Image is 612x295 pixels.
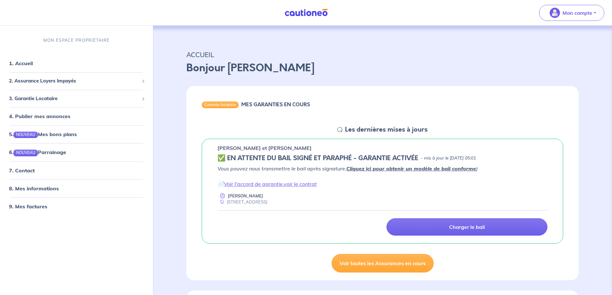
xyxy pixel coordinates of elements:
[202,101,239,108] div: Garantie locataire
[186,60,579,76] p: Bonjour [PERSON_NAME]
[9,131,77,137] a: 5.NOUVEAUMes bons plans
[43,37,110,43] p: MON ESPACE PROPRIÉTAIRE
[9,113,70,119] a: 4. Publier mes annonces
[421,155,476,161] p: - mis à jour le [DATE] 05:01
[3,75,150,87] div: 2. Assurance Loyers Impayés
[9,167,35,173] a: 7. Contact
[9,60,33,66] a: 1. Accueil
[563,9,592,17] p: Mon compte
[346,165,476,172] a: Cliquez ici pour obtenir un modèle de bail conforme
[3,57,150,70] div: 1. Accueil
[332,254,434,273] a: Voir toutes les Assurances en cours
[217,144,312,152] p: [PERSON_NAME] et [PERSON_NAME]
[3,92,150,105] div: 3. Garantie Locataire
[217,165,478,172] em: Vous pouvez nous transmettre le bail après signature. )
[449,224,485,230] p: Charger le bail
[9,95,139,102] span: 3. Garantie Locataire
[3,200,150,213] div: 9. Mes factures
[9,149,66,155] a: 6.NOUVEAUParrainage
[550,8,560,18] img: illu_account_valid_menu.svg
[345,126,428,134] h5: Les dernières mises à jours
[9,77,139,85] span: 2. Assurance Loyers Impayés
[3,146,150,159] div: 6.NOUVEAUParrainage
[282,9,330,17] img: Cautioneo
[224,181,283,187] a: Voir l'accord de garantie
[3,164,150,177] div: 7. Contact
[217,154,418,162] h5: ✅️️️ EN ATTENTE DU BAIL SIGNÉ ET PARAPHÉ - GARANTIE ACTIVÉE
[386,218,547,236] a: Charger le bail
[186,49,579,60] p: ACCUEIL
[9,203,47,209] a: 9. Mes factures
[9,185,59,191] a: 8. Mes informations
[539,5,604,21] button: illu_account_valid_menu.svgMon compte
[217,154,547,162] div: state: CONTRACT-SIGNED, Context: IN-LANDLORD,IS-GL-CAUTION-IN-LANDLORD
[3,110,150,123] div: 4. Publier mes annonces
[3,182,150,195] div: 8. Mes informations
[284,181,317,187] a: voir le contrat
[217,181,317,187] em: 📄 ,
[217,199,267,205] div: [STREET_ADDRESS]
[228,193,263,199] p: [PERSON_NAME]
[3,128,150,141] div: 5.NOUVEAUMes bons plans
[241,101,310,108] h6: MES GARANTIES EN COURS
